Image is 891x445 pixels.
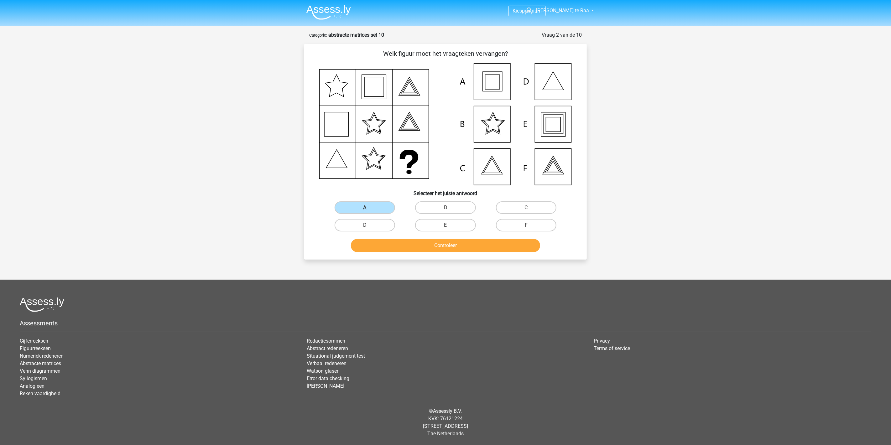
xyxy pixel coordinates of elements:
[20,345,51,351] a: Figuurreeksen
[335,219,395,231] label: D
[314,49,577,58] p: Welk figuur moet het vraagteken vervangen?
[542,31,582,39] div: Vraag 2 van de 10
[20,353,64,359] a: Numeriek redeneren
[20,383,44,389] a: Analogieen
[351,239,540,252] button: Controleer
[307,383,344,389] a: [PERSON_NAME]
[594,345,630,351] a: Terms of service
[509,7,545,15] a: Kiespremium
[307,338,345,344] a: Redactiesommen
[309,33,327,38] small: Categorie:
[328,32,384,38] strong: abstracte matrices set 10
[433,408,462,414] a: Assessly B.V.
[496,219,556,231] label: F
[307,360,346,366] a: Verbaal redeneren
[307,368,338,374] a: Watson glaser
[314,185,577,196] h6: Selecteer het juiste antwoord
[415,201,476,214] label: B
[306,5,351,20] img: Assessly
[415,219,476,231] label: E
[307,345,348,351] a: Abstract redeneren
[522,8,542,14] span: premium
[496,201,556,214] label: C
[15,402,876,442] div: © KVK: 76121224 [STREET_ADDRESS] The Netherlands
[20,338,48,344] a: Cijferreeksen
[594,338,610,344] a: Privacy
[20,375,47,381] a: Syllogismen
[335,201,395,214] label: A
[536,8,589,13] span: [PERSON_NAME] te Raa
[20,368,60,374] a: Venn diagrammen
[20,319,871,327] h5: Assessments
[307,353,365,359] a: Situational judgement test
[20,297,64,312] img: Assessly logo
[513,8,522,14] span: Kies
[20,360,61,366] a: Abstracte matrices
[523,7,590,14] a: [PERSON_NAME] te Raa
[20,391,60,396] a: Reken vaardigheid
[307,375,349,381] a: Error data checking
